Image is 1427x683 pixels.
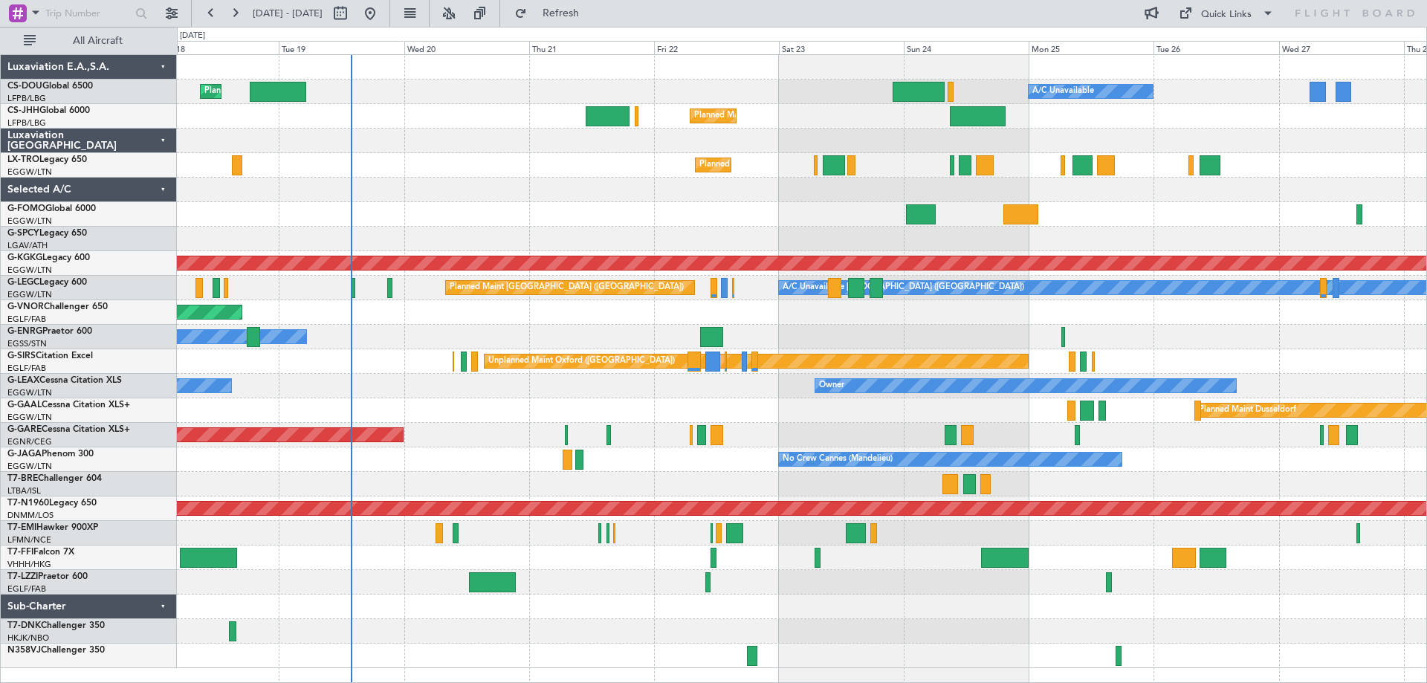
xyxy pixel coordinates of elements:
[7,548,74,557] a: T7-FFIFalcon 7X
[7,401,42,410] span: G-GAAL
[783,448,893,470] div: No Crew Cannes (Mandelieu)
[7,572,38,581] span: T7-LZZI
[7,646,105,655] a: N358VJChallenger 350
[694,105,928,127] div: Planned Maint [GEOGRAPHIC_DATA] ([GEOGRAPHIC_DATA])
[7,523,36,532] span: T7-EMI
[7,327,92,336] a: G-ENRGPraetor 600
[7,106,90,115] a: CS-JHHGlobal 6000
[7,327,42,336] span: G-ENRG
[508,1,597,25] button: Refresh
[45,2,131,25] input: Trip Number
[7,155,39,164] span: LX-TRO
[7,548,33,557] span: T7-FFI
[7,474,38,483] span: T7-BRE
[7,352,36,360] span: G-SIRS
[180,30,205,42] div: [DATE]
[7,117,46,129] a: LFPB/LBG
[904,41,1029,54] div: Sun 24
[1279,41,1404,54] div: Wed 27
[7,499,49,508] span: T7-N1960
[154,41,279,54] div: Mon 18
[7,204,45,213] span: G-FOMO
[7,621,41,630] span: T7-DNK
[1032,80,1094,103] div: A/C Unavailable
[7,572,88,581] a: T7-LZZIPraetor 600
[654,41,779,54] div: Fri 22
[7,474,102,483] a: T7-BREChallenger 604
[204,80,439,103] div: Planned Maint [GEOGRAPHIC_DATA] ([GEOGRAPHIC_DATA])
[450,276,684,299] div: Planned Maint [GEOGRAPHIC_DATA] ([GEOGRAPHIC_DATA])
[530,8,592,19] span: Refresh
[7,289,52,300] a: EGGW/LTN
[7,376,39,385] span: G-LEAX
[7,485,41,496] a: LTBA/ISL
[7,632,49,644] a: HKJK/NBO
[7,338,47,349] a: EGSS/STN
[7,352,93,360] a: G-SIRSCitation Excel
[7,82,42,91] span: CS-DOU
[253,7,323,20] span: [DATE] - [DATE]
[7,204,96,213] a: G-FOMOGlobal 6000
[783,276,1024,299] div: A/C Unavailable [GEOGRAPHIC_DATA] ([GEOGRAPHIC_DATA])
[7,412,52,423] a: EGGW/LTN
[819,375,844,397] div: Owner
[7,166,52,178] a: EGGW/LTN
[1029,41,1153,54] div: Mon 25
[7,240,48,251] a: LGAV/ATH
[779,41,904,54] div: Sat 23
[7,229,87,238] a: G-SPCYLegacy 650
[7,425,42,434] span: G-GARE
[7,302,108,311] a: G-VNORChallenger 650
[7,450,94,459] a: G-JAGAPhenom 300
[7,534,51,546] a: LFMN/NCE
[7,314,46,325] a: EGLF/FAB
[7,401,130,410] a: G-GAALCessna Citation XLS+
[404,41,529,54] div: Wed 20
[39,36,157,46] span: All Aircraft
[7,106,39,115] span: CS-JHH
[7,583,46,595] a: EGLF/FAB
[7,93,46,104] a: LFPB/LBG
[7,621,105,630] a: T7-DNKChallenger 350
[7,646,41,655] span: N358VJ
[7,523,98,532] a: T7-EMIHawker 900XP
[7,450,42,459] span: G-JAGA
[1171,1,1281,25] button: Quick Links
[7,278,39,287] span: G-LEGC
[7,510,54,521] a: DNMM/LOS
[7,265,52,276] a: EGGW/LTN
[1201,7,1252,22] div: Quick Links
[699,154,933,176] div: Planned Maint [GEOGRAPHIC_DATA] ([GEOGRAPHIC_DATA])
[7,499,97,508] a: T7-N1960Legacy 650
[488,350,675,372] div: Unplanned Maint Oxford ([GEOGRAPHIC_DATA])
[7,363,46,374] a: EGLF/FAB
[1153,41,1278,54] div: Tue 26
[7,216,52,227] a: EGGW/LTN
[7,155,87,164] a: LX-TROLegacy 650
[7,253,90,262] a: G-KGKGLegacy 600
[7,253,42,262] span: G-KGKG
[7,278,87,287] a: G-LEGCLegacy 600
[1199,399,1296,421] div: Planned Maint Dusseldorf
[7,229,39,238] span: G-SPCY
[279,41,404,54] div: Tue 19
[7,461,52,472] a: EGGW/LTN
[7,425,130,434] a: G-GARECessna Citation XLS+
[16,29,161,53] button: All Aircraft
[529,41,654,54] div: Thu 21
[7,302,44,311] span: G-VNOR
[7,436,52,447] a: EGNR/CEG
[7,376,122,385] a: G-LEAXCessna Citation XLS
[7,82,93,91] a: CS-DOUGlobal 6500
[7,387,52,398] a: EGGW/LTN
[7,559,51,570] a: VHHH/HKG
